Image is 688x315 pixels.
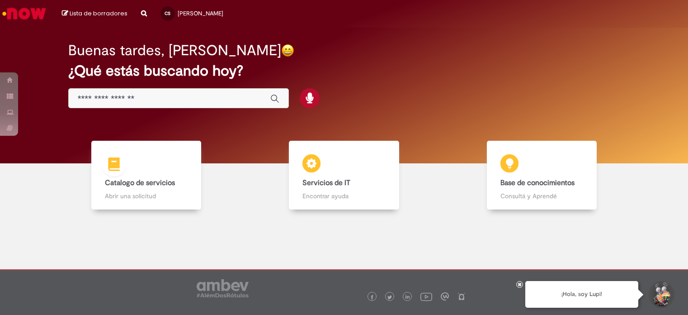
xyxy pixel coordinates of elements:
[62,10,127,18] a: Lista de borradores
[370,295,374,300] img: logo_footer_facebook.png
[647,281,674,308] button: Iniciar conversación de soporte
[105,191,188,200] p: Abrir una solicitud
[443,141,641,210] a: Base de conocimientos Consultá y Aprendé
[420,291,432,302] img: logo_footer_youtube.png
[500,178,575,187] b: Base de conocimientos
[70,9,127,18] span: Lista de borradores
[47,141,245,210] a: Catalogo de servicios Abrir una solicitud
[68,63,620,79] h2: ¿Qué estás buscando hoy?
[165,10,170,16] span: CS
[525,281,638,308] div: ¡Hola, soy Lupi!
[302,191,386,200] p: Encontrar ayuda
[245,141,443,210] a: Servicios de IT Encontrar ayuda
[457,292,466,301] img: logo_footer_naosei.png
[387,295,392,300] img: logo_footer_twitter.png
[178,10,223,17] span: [PERSON_NAME]
[441,292,449,301] img: logo_footer_workplace.png
[68,43,281,58] h2: Buenas tardes, [PERSON_NAME]
[500,191,584,200] p: Consultá y Aprendé
[405,295,410,300] img: logo_footer_linkedin.png
[1,5,47,23] img: ServiceNow
[281,44,294,57] img: happy-face.png
[105,178,175,187] b: Catalogo de servicios
[302,178,350,187] b: Servicios de IT
[197,279,249,297] img: logo_footer_ambev_rotulo_gray.png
